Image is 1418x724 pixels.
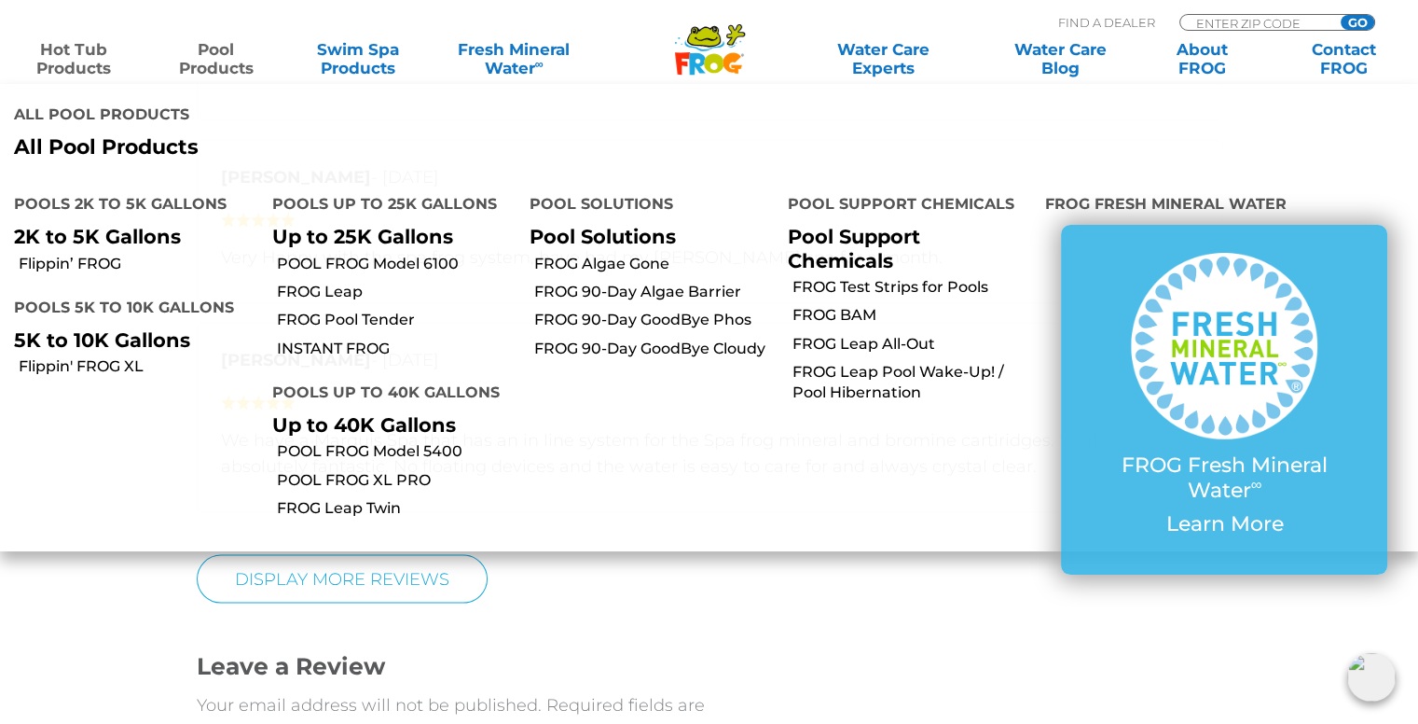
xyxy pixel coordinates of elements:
a: FROG Leap All-Out [792,334,1032,355]
a: All Pool Products [14,135,695,160]
p: Up to 25K Gallons [272,225,502,248]
input: Zip Code Form [1194,15,1320,31]
a: FROG Pool Tender [277,310,516,330]
a: FROG BAM [792,305,1032,326]
a: Flippin' FROG XL [19,356,258,377]
a: INSTANT FROG [277,339,516,359]
a: Swim SpaProducts [303,40,413,77]
h4: Pools 5K to 10K Gallons [14,291,244,328]
p: FROG Fresh Mineral Water [1098,453,1350,503]
sup: ∞ [1250,475,1261,494]
a: POOL FROG Model 6100 [277,254,516,274]
h4: Pools up to 25K Gallons [272,188,502,225]
a: PoolProducts [160,40,270,77]
a: Flippin’ FROG [19,254,258,274]
a: Pool Solutions [530,225,676,248]
h4: Pools up to 40K Gallons [272,376,502,413]
a: FROG 90-Day GoodBye Phos [534,310,774,330]
a: Fresh MineralWater∞ [445,40,583,77]
sup: ∞ [534,57,543,71]
span: Your email address will not be published. [197,694,542,715]
h4: Pool Solutions [530,188,760,225]
p: Find A Dealer [1058,14,1155,31]
a: FROG Leap Pool Wake-Up! / Pool Hibernation [792,362,1032,404]
a: Hot TubProducts [19,40,129,77]
p: 2K to 5K Gallons [14,225,244,248]
a: POOL FROG Model 5400 [277,441,516,462]
a: Display More Reviews [197,554,488,603]
p: 5K to 10K Gallons [14,328,244,352]
p: Up to 40K Gallons [272,413,502,437]
h3: Leave a Review [197,649,709,682]
a: ContactFROG [1289,40,1399,77]
a: FROG Algae Gone [534,254,774,274]
p: Learn More [1098,512,1350,536]
img: openIcon [1347,653,1396,702]
a: FROG 90-Day GoodBye Cloudy [534,339,774,359]
a: FROG Test Strips for Pools [792,277,1032,298]
a: FROG Leap Twin [277,498,516,519]
h4: FROG Fresh Mineral Water [1045,188,1404,225]
a: POOL FROG XL PRO [277,470,516,491]
p: Pool Support Chemicals [788,225,1018,271]
h4: Pools 2K to 5K Gallons [14,188,244,225]
a: Water CareExperts [793,40,973,77]
a: FROG Leap [277,282,516,302]
h4: All Pool Products [14,98,695,135]
a: FROG 90-Day Algae Barrier [534,282,774,302]
a: AboutFROG [1147,40,1257,77]
h4: Pool Support Chemicals [788,188,1018,225]
a: Water CareBlog [1005,40,1115,77]
a: FROG Fresh Mineral Water∞ Learn More [1098,253,1350,546]
input: GO [1341,15,1374,30]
